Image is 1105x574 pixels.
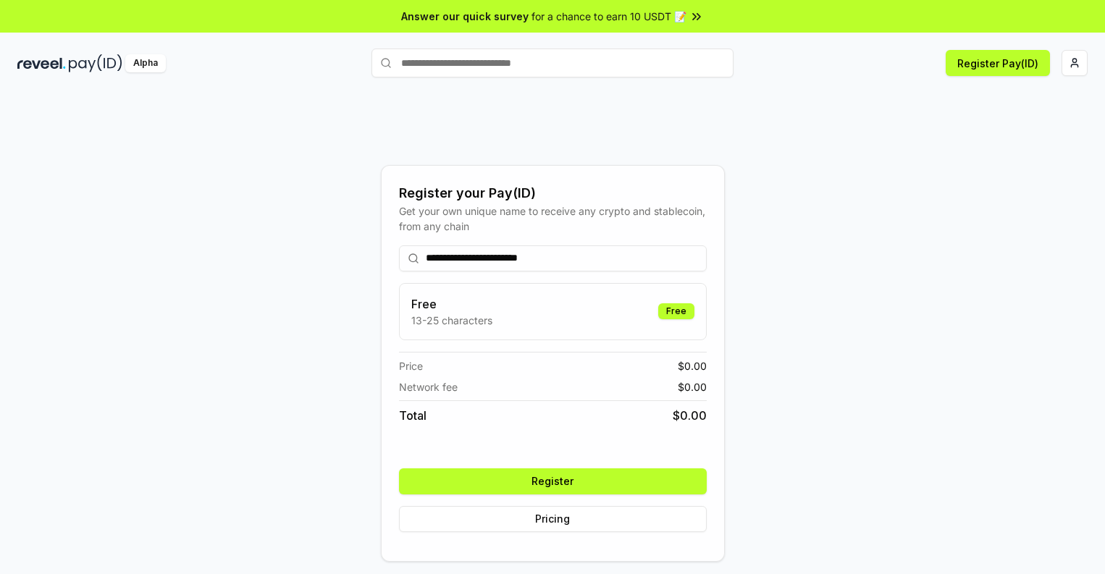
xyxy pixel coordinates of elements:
[678,358,707,373] span: $ 0.00
[678,379,707,394] span: $ 0.00
[399,183,707,203] div: Register your Pay(ID)
[399,506,707,532] button: Pricing
[399,379,458,394] span: Network fee
[658,303,694,319] div: Free
[399,468,707,494] button: Register
[532,9,686,24] span: for a chance to earn 10 USDT 📝
[411,295,492,313] h3: Free
[399,407,427,424] span: Total
[411,313,492,328] p: 13-25 characters
[17,54,66,72] img: reveel_dark
[125,54,166,72] div: Alpha
[69,54,122,72] img: pay_id
[399,203,707,234] div: Get your own unique name to receive any crypto and stablecoin, from any chain
[946,50,1050,76] button: Register Pay(ID)
[673,407,707,424] span: $ 0.00
[401,9,529,24] span: Answer our quick survey
[399,358,423,373] span: Price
